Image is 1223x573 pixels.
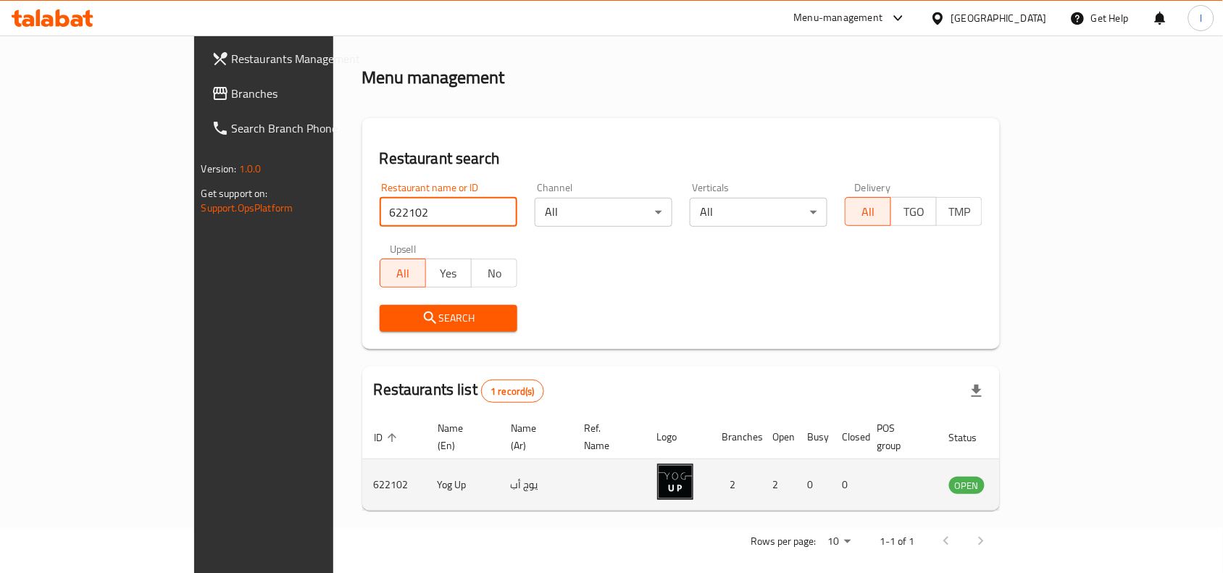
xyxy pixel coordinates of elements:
h2: Menu management [362,66,505,89]
span: TMP [943,201,977,222]
div: Menu-management [794,9,883,27]
span: Status [949,429,996,446]
button: Search [380,305,517,332]
td: 2 [761,459,796,511]
span: All [386,263,420,284]
span: TGO [897,201,931,222]
span: Version: [201,159,237,178]
input: Search for restaurant name or ID.. [380,198,517,227]
button: All [380,259,426,288]
div: Export file [959,374,994,409]
span: 1 record(s) [482,385,543,398]
a: Support.OpsPlatform [201,198,293,217]
button: All [845,197,891,226]
label: Upsell [390,244,417,254]
td: 0 [831,459,866,511]
th: Branches [711,415,761,459]
span: Name (En) [438,419,482,454]
button: TMP [936,197,982,226]
div: All [690,198,827,227]
div: All [535,198,672,227]
div: Total records count [481,380,544,403]
span: POS group [877,419,920,454]
span: 1.0.0 [239,159,262,178]
table: enhanced table [362,415,1064,511]
h2: Restaurant search [380,148,983,170]
span: Search Branch Phone [232,120,387,137]
td: 0 [796,459,831,511]
span: l [1200,10,1202,26]
span: Branches [232,85,387,102]
h2: Restaurants list [374,379,544,403]
td: Yog Up [426,459,499,511]
span: OPEN [949,477,985,494]
span: Menu management [425,20,522,37]
p: Rows per page: [751,532,816,551]
span: Get support on: [201,184,268,203]
a: Search Branch Phone [200,111,398,146]
button: No [471,259,517,288]
th: Busy [796,415,831,459]
a: Branches [200,76,398,111]
button: Yes [425,259,472,288]
label: Delivery [855,183,891,193]
span: Ref. Name [584,419,628,454]
a: Restaurants Management [200,41,398,76]
span: Restaurants Management [232,50,387,67]
span: ID [374,429,401,446]
div: Rows per page: [822,531,856,553]
span: Search [391,309,506,327]
button: TGO [890,197,937,226]
p: 1-1 of 1 [880,532,914,551]
th: Closed [831,415,866,459]
div: [GEOGRAPHIC_DATA] [951,10,1047,26]
th: Open [761,415,796,459]
td: 2 [711,459,761,511]
td: يوج أب [499,459,572,511]
img: Yog Up [657,464,693,500]
span: Yes [432,263,466,284]
span: Name (Ar) [511,419,555,454]
th: Logo [646,415,711,459]
li: / [414,20,420,37]
span: No [477,263,512,284]
span: All [851,201,885,222]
